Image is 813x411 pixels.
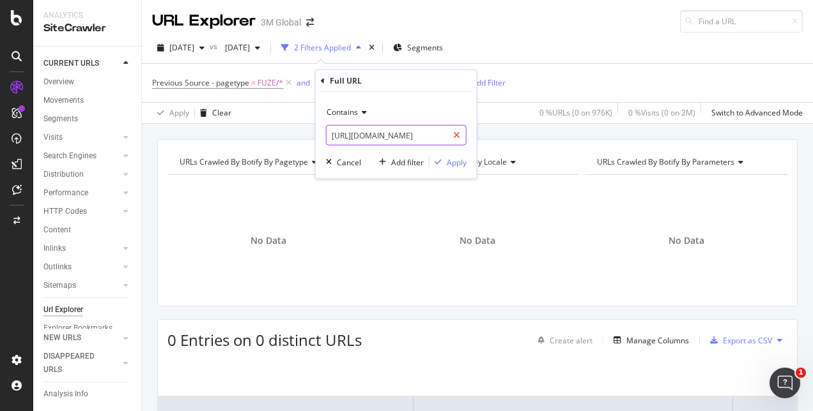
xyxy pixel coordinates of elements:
[43,322,132,335] a: Explorer Bookmarks
[152,38,210,58] button: [DATE]
[539,107,612,118] div: 0 % URLs ( 0 on 976K )
[43,75,74,89] div: Overview
[472,77,506,88] div: Add Filter
[43,149,120,163] a: Search Engines
[43,387,132,401] a: Analysis Info
[258,74,283,92] span: FUZE/*
[43,387,88,401] div: Analysis Info
[43,303,83,317] div: Url Explorer
[43,112,78,126] div: Segments
[177,152,359,172] h4: URLs Crawled By Botify By pagetype
[43,112,132,126] a: Segments
[210,41,220,52] span: vs
[43,57,120,70] a: CURRENT URLS
[391,156,424,167] div: Add filter
[297,77,310,88] div: and
[43,223,132,237] a: Content
[180,156,308,167] span: URLs Crawled By Botify By pagetype
[43,94,84,107] div: Movements
[220,42,250,53] span: 2025 Sep. 7th
[43,75,132,89] a: Overview
[706,103,803,123] button: Switch to Advanced Mode
[321,156,361,168] button: Cancel
[43,57,99,70] div: CURRENT URLS
[608,333,689,348] button: Manage Columns
[43,279,120,292] a: Sitemaps
[388,38,448,58] button: Segments
[460,234,495,247] span: No Data
[43,260,72,274] div: Outlinks
[167,329,362,350] span: 0 Entries on 0 distinct URLs
[43,260,120,274] a: Outlinks
[212,107,231,118] div: Clear
[152,10,256,32] div: URL Explorer
[374,156,424,168] button: Add filter
[43,350,108,377] div: DISAPPEARED URLS
[705,330,772,350] button: Export as CSV
[626,335,689,346] div: Manage Columns
[220,38,265,58] button: [DATE]
[43,149,97,163] div: Search Engines
[43,131,63,144] div: Visits
[669,234,704,247] span: No Data
[796,368,806,378] span: 1
[306,18,314,27] div: arrow-right-arrow-left
[43,131,120,144] a: Visits
[43,168,120,181] a: Distribution
[550,335,592,346] div: Create alert
[447,156,467,167] div: Apply
[454,75,506,91] button: Add Filter
[532,330,592,350] button: Create alert
[43,322,112,335] div: Explorer Bookmarks
[294,42,351,53] div: 2 Filters Applied
[43,279,76,292] div: Sitemaps
[43,21,131,36] div: SiteCrawler
[43,205,87,218] div: HTTP Codes
[43,331,120,345] a: NEW URLS
[594,152,776,172] h4: URLs Crawled By Botify By parameters
[43,331,81,345] div: NEW URLS
[152,77,249,88] span: Previous Source - pagetype
[770,368,800,398] iframe: Intercom live chat
[43,223,71,237] div: Content
[43,350,120,377] a: DISAPPEARED URLS
[366,41,377,54] div: times
[407,42,443,53] span: Segments
[251,77,256,88] span: =
[330,75,362,86] div: Full URL
[195,103,231,123] button: Clear
[337,156,361,167] div: Cancel
[43,186,120,200] a: Performance
[597,156,734,167] span: URLs Crawled By Botify By parameters
[43,168,84,181] div: Distribution
[43,303,132,317] a: Url Explorer
[327,107,358,117] span: Contains
[43,242,66,255] div: Inlinks
[251,234,286,247] span: No Data
[152,103,189,123] button: Apply
[43,205,120,218] a: HTTP Codes
[169,107,189,118] div: Apply
[43,186,88,200] div: Performance
[43,10,131,21] div: Analytics
[711,107,803,118] div: Switch to Advanced Mode
[169,42,194,53] span: 2025 Sep. 21st
[261,16,301,29] div: 3M Global
[430,156,467,168] button: Apply
[723,335,772,346] div: Export as CSV
[389,156,507,167] span: URLs Crawled By Botify By locale
[43,242,120,255] a: Inlinks
[297,77,310,89] button: and
[680,10,803,33] input: Find a URL
[43,94,132,107] a: Movements
[628,107,695,118] div: 0 % Visits ( 0 on 2M )
[276,38,366,58] button: 2 Filters Applied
